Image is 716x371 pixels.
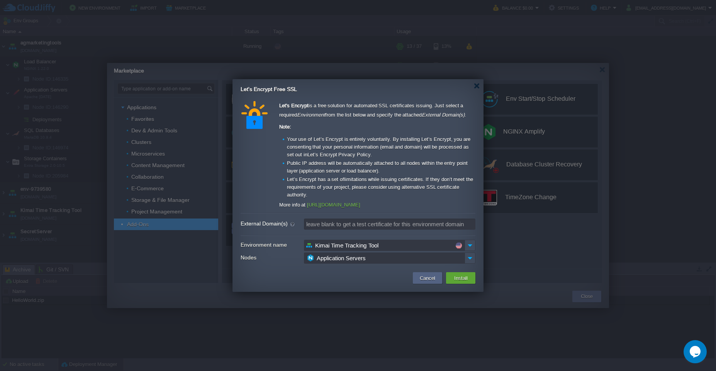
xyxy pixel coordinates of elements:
[241,101,268,129] img: letsencrypt.png
[297,112,325,118] em: Environment
[241,219,303,229] label: External Domain(s)
[279,202,305,208] span: More info at
[307,152,370,158] a: Let’s Encrypt Privacy Policy
[684,340,708,363] iframe: chat widget
[279,103,309,108] strong: Let's Encrypt
[417,273,438,283] button: Cancel
[422,112,465,118] em: External Domain(s)
[282,200,475,215] li: On the Node.js server, issued certificates are just stored at the /var/lib/jelastic/keys director...
[307,202,360,208] a: [URL][DOMAIN_NAME]
[282,136,475,159] li: Your use of Let’s Encrypt is entirely voluntarily. By installing Let’s Encrypt, you are consentin...
[452,273,470,283] button: Install
[241,240,303,250] label: Environment name
[282,176,475,199] li: Let’s Encrypt has a set of . If they don’t meet the requirements of your project, please consider...
[344,176,423,182] a: limitations while issuing certificates
[282,159,475,175] li: Public IP address will be automatically attached to all nodes within the entry point layer (appli...
[241,86,297,92] span: Let's Encrypt Free SSL
[241,252,303,263] label: Nodes
[279,124,291,130] strong: Note:
[279,101,473,120] p: is a free solution for automated SSL certificates issuing. Just select a required from the list b...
